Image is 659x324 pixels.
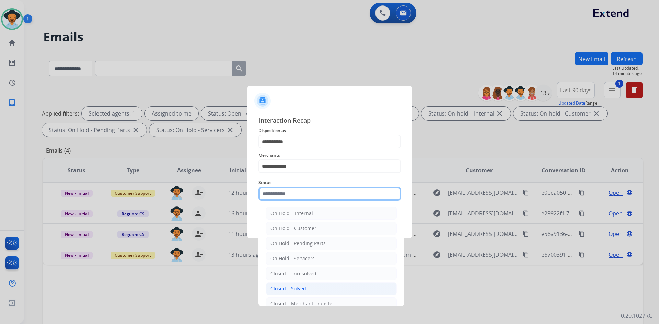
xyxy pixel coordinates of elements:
[270,300,334,307] div: Closed – Merchant Transfer
[258,116,401,127] span: Interaction Recap
[270,240,326,247] div: On Hold - Pending Parts
[270,285,306,292] div: Closed – Solved
[254,93,271,109] img: contactIcon
[258,127,401,135] span: Disposition as
[258,151,401,159] span: Merchants
[270,255,315,262] div: On Hold - Servicers
[270,270,316,277] div: Closed - Unresolved
[270,210,313,217] div: On-Hold – Internal
[621,312,652,320] p: 0.20.1027RC
[258,179,401,187] span: Status
[270,225,316,232] div: On-Hold - Customer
